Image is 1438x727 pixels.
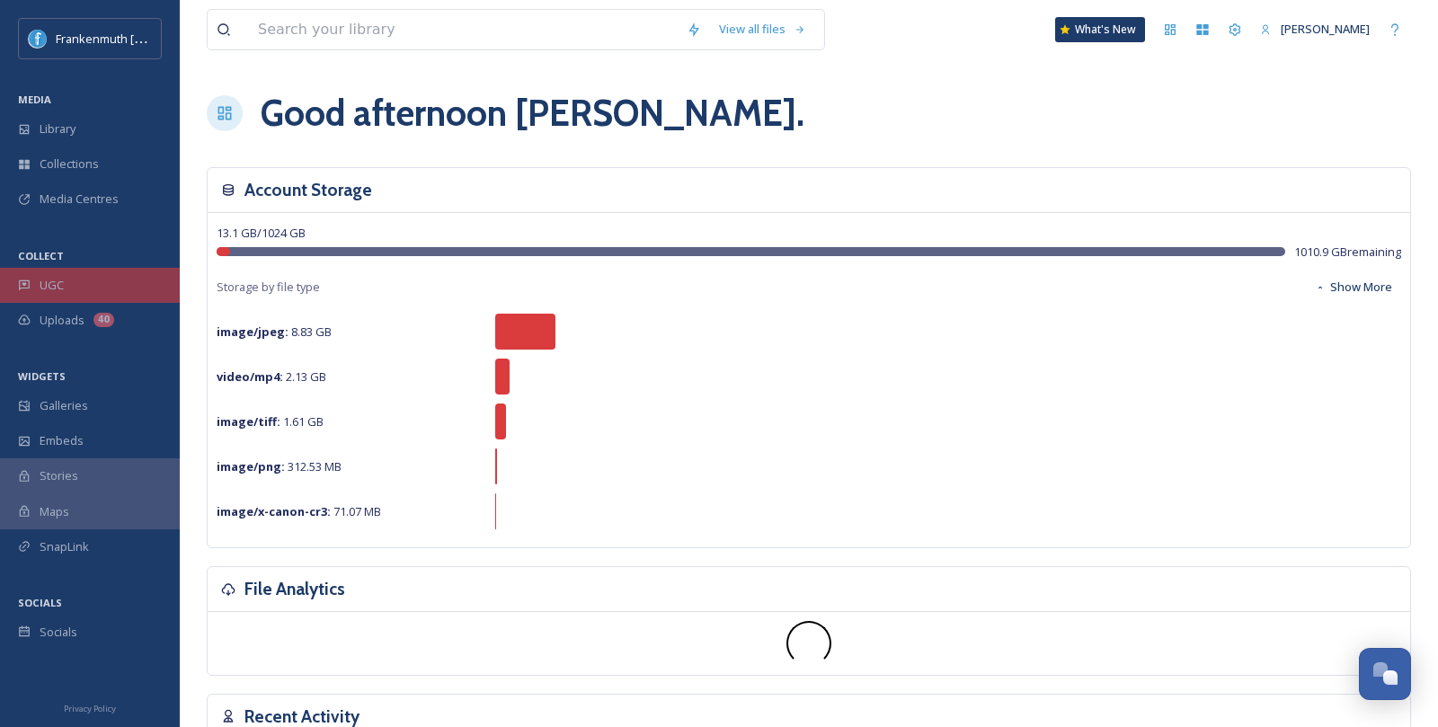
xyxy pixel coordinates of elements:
span: Collections [40,155,99,173]
strong: image/png : [217,458,285,474]
span: Embeds [40,432,84,449]
a: Privacy Policy [64,696,116,718]
h3: Account Storage [244,177,372,203]
span: Galleries [40,397,88,414]
input: Search your library [249,10,678,49]
a: What's New [1055,17,1145,42]
strong: image/x-canon-cr3 : [217,503,331,519]
span: 71.07 MB [217,503,381,519]
span: [PERSON_NAME] [1281,21,1370,37]
span: Stories [40,467,78,484]
button: Show More [1306,270,1401,305]
span: 312.53 MB [217,458,342,474]
span: MEDIA [18,93,51,106]
a: View all files [710,12,815,47]
button: Open Chat [1359,648,1411,700]
span: 13.1 GB / 1024 GB [217,225,306,241]
span: Frankenmuth [US_STATE] [56,30,191,47]
div: 40 [93,313,114,327]
strong: image/jpeg : [217,324,288,340]
span: Library [40,120,75,137]
span: Maps [40,503,69,520]
a: [PERSON_NAME] [1251,12,1379,47]
span: Uploads [40,312,84,329]
span: SnapLink [40,538,89,555]
span: 8.83 GB [217,324,332,340]
span: SOCIALS [18,596,62,609]
span: 2.13 GB [217,368,326,385]
span: 1010.9 GB remaining [1294,244,1401,261]
span: WIDGETS [18,369,66,383]
span: Privacy Policy [64,703,116,714]
span: Socials [40,624,77,641]
span: Media Centres [40,191,119,208]
h3: File Analytics [244,576,345,602]
span: Storage by file type [217,279,320,296]
span: COLLECT [18,249,64,262]
strong: video/mp4 : [217,368,283,385]
span: UGC [40,277,64,294]
strong: image/tiff : [217,413,280,430]
img: Social%20Media%20PFP%202025.jpg [29,30,47,48]
span: 1.61 GB [217,413,324,430]
h1: Good afternoon [PERSON_NAME] . [261,86,804,140]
